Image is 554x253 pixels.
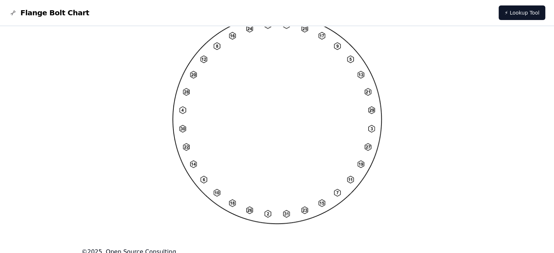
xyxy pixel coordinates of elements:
img: Flange Bolt Chart Logo [9,8,17,17]
a: ⚡ Lookup Tool [499,5,545,20]
a: Flange Bolt Chart LogoFlange Bolt Chart [9,8,89,18]
span: Flange Bolt Chart [20,8,89,18]
img: 32 bolt torque pattern [172,15,382,224]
